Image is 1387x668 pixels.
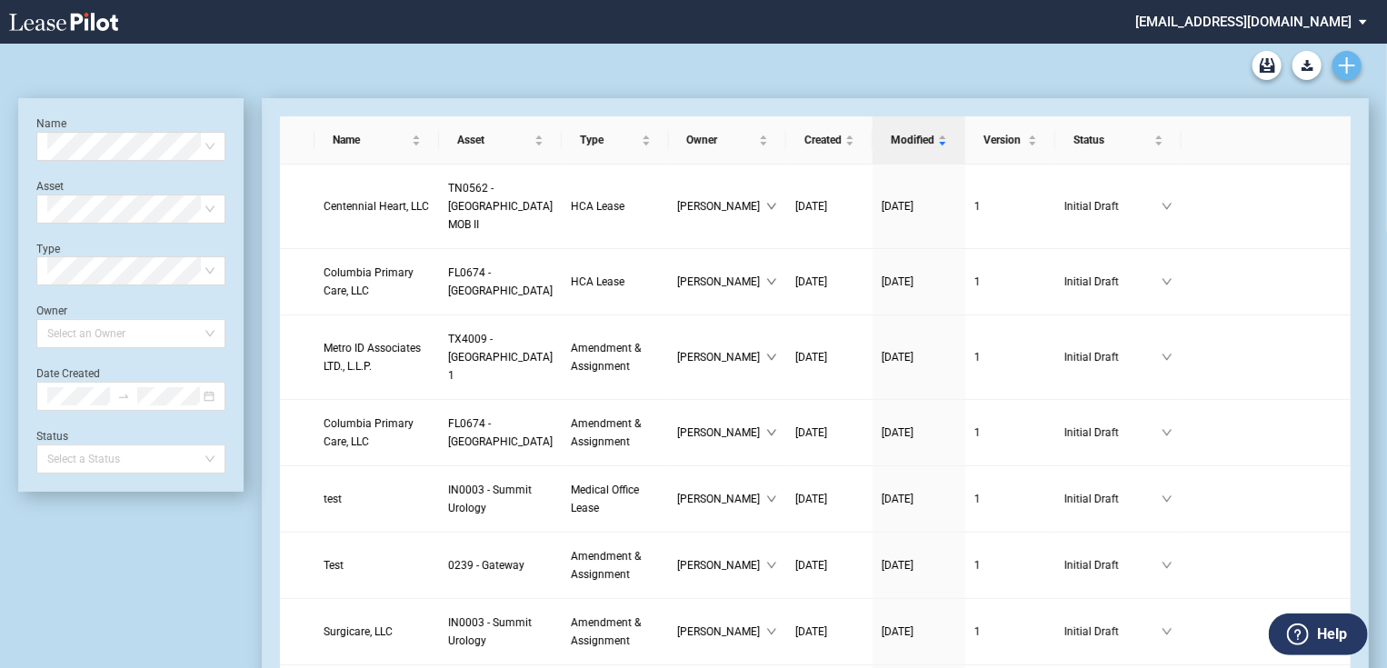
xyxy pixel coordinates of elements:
[448,484,532,514] span: IN0003 - Summit Urology
[1162,352,1172,363] span: down
[974,273,1046,291] a: 1
[571,550,641,581] span: Amendment & Assignment
[974,556,1046,574] a: 1
[324,197,430,215] a: Centennial Heart, LLC
[795,559,827,572] span: [DATE]
[882,424,956,442] a: [DATE]
[1162,494,1172,504] span: down
[766,560,777,571] span: down
[324,559,344,572] span: Test
[324,493,342,505] span: test
[678,490,767,508] span: [PERSON_NAME]
[571,273,660,291] a: HCA Lease
[974,200,981,213] span: 1
[439,116,562,165] th: Asset
[1332,51,1362,80] a: Create new document
[324,417,414,448] span: Columbia Primary Care, LLC
[36,117,66,130] label: Name
[669,116,787,165] th: Owner
[36,243,60,255] label: Type
[571,197,660,215] a: HCA Lease
[571,275,624,288] span: HCA Lease
[678,556,767,574] span: [PERSON_NAME]
[1162,276,1172,287] span: down
[882,556,956,574] a: [DATE]
[882,348,956,366] a: [DATE]
[448,179,553,234] a: TN0562 - [GEOGRAPHIC_DATA] MOB II
[974,493,981,505] span: 1
[314,116,439,165] th: Name
[324,339,430,375] a: Metro ID Associates LTD., L.L.P.
[882,623,956,641] a: [DATE]
[36,367,100,380] label: Date Created
[457,131,531,149] span: Asset
[882,275,913,288] span: [DATE]
[1252,51,1282,80] a: Archive
[766,201,777,212] span: down
[1064,424,1162,442] span: Initial Draft
[1064,197,1162,215] span: Initial Draft
[678,273,767,291] span: [PERSON_NAME]
[117,390,130,403] span: to
[580,131,638,149] span: Type
[448,616,532,647] span: IN0003 - Summit Urology
[1317,623,1347,646] label: Help
[678,197,767,215] span: [PERSON_NAME]
[571,484,639,514] span: Medical Office Lease
[448,613,553,650] a: IN0003 - Summit Urology
[795,556,863,574] a: [DATE]
[448,182,553,231] span: TN0562 - Summit Medical Center MOB II
[324,623,430,641] a: Surgicare, LLC
[974,623,1046,641] a: 1
[882,490,956,508] a: [DATE]
[1292,51,1322,80] button: Download Blank Form
[571,547,660,583] a: Amendment & Assignment
[974,490,1046,508] a: 1
[795,200,827,213] span: [DATE]
[974,348,1046,366] a: 1
[1064,490,1162,508] span: Initial Draft
[795,426,827,439] span: [DATE]
[324,342,421,373] span: Metro ID Associates LTD., L.L.P.
[882,351,913,364] span: [DATE]
[1162,560,1172,571] span: down
[678,424,767,442] span: [PERSON_NAME]
[974,426,981,439] span: 1
[36,180,64,193] label: Asset
[766,352,777,363] span: down
[571,481,660,517] a: Medical Office Lease
[882,273,956,291] a: [DATE]
[795,623,863,641] a: [DATE]
[882,426,913,439] span: [DATE]
[571,200,624,213] span: HCA Lease
[983,131,1024,149] span: Version
[1064,556,1162,574] span: Initial Draft
[766,427,777,438] span: down
[571,613,660,650] a: Amendment & Assignment
[965,116,1055,165] th: Version
[324,200,429,213] span: Centennial Heart, LLC
[795,493,827,505] span: [DATE]
[882,200,913,213] span: [DATE]
[1269,613,1368,655] button: Help
[795,275,827,288] span: [DATE]
[678,623,767,641] span: [PERSON_NAME]
[891,131,934,149] span: Modified
[324,490,430,508] a: test
[974,197,1046,215] a: 1
[766,276,777,287] span: down
[1073,131,1151,149] span: Status
[795,625,827,638] span: [DATE]
[448,264,553,300] a: FL0674 - [GEOGRAPHIC_DATA]
[324,414,430,451] a: Columbia Primary Care, LLC
[324,556,430,574] a: Test
[571,417,641,448] span: Amendment & Assignment
[36,430,68,443] label: Status
[117,390,130,403] span: swap-right
[562,116,669,165] th: Type
[571,342,641,373] span: Amendment & Assignment
[795,273,863,291] a: [DATE]
[974,625,981,638] span: 1
[795,197,863,215] a: [DATE]
[873,116,965,165] th: Modified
